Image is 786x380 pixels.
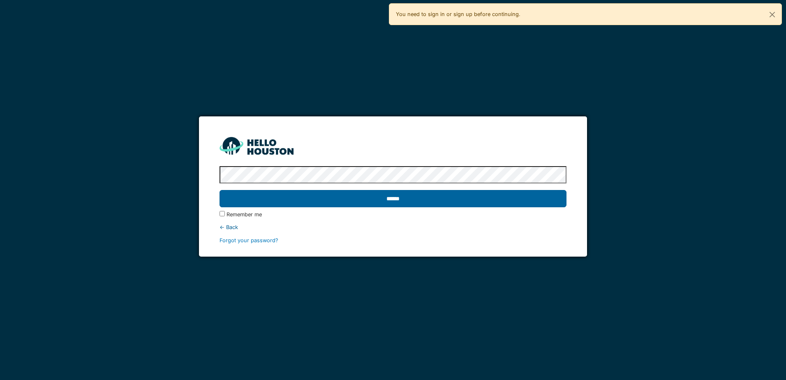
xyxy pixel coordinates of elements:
button: Close [763,4,781,25]
div: You need to sign in or sign up before continuing. [389,3,782,25]
label: Remember me [227,211,262,218]
img: HH_line-BYnF2_Hg.png [220,137,294,155]
div: ← Back [220,223,566,231]
a: Forgot your password? [220,237,278,243]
